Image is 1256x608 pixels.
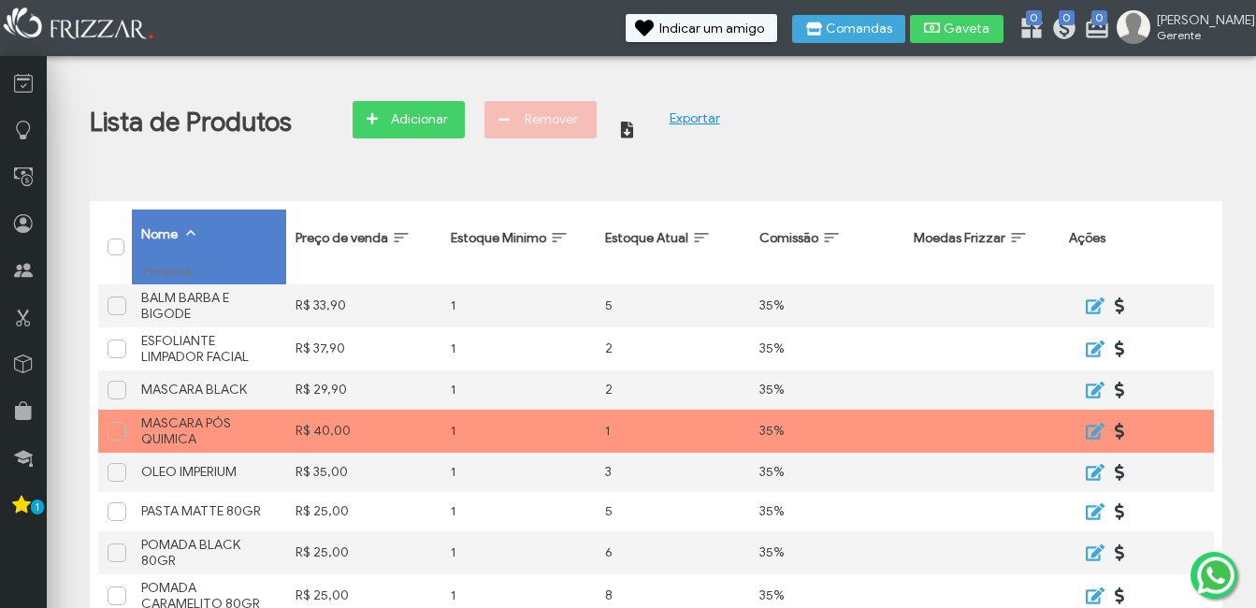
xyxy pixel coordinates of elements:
[31,499,44,514] span: 1
[1084,15,1103,45] a: 0
[629,109,645,137] span: ui-button
[596,531,750,574] td: 6
[296,544,431,560] div: R$ 25,00
[296,587,431,603] div: R$ 25,00
[596,492,750,531] td: 5
[1120,335,1122,363] span: ui-button
[1120,458,1122,486] span: ui-button
[1091,458,1093,486] span: ui-button
[904,210,1059,284] th: Moedas Frizzar: activate to sort column ascending
[141,415,277,447] div: MASCARA PÓS QUIMICA
[1107,539,1135,567] button: ui-button
[1120,498,1122,526] span: ui-button
[1107,335,1135,363] button: ui-button
[910,15,1003,43] button: Gaveta
[759,230,818,246] span: Comissão
[451,587,586,603] div: 1
[616,101,658,143] button: ui-button
[441,210,596,284] th: Estoque Minimo: activate to sort column ascending
[296,297,431,313] div: R$ 33,90
[759,464,895,480] div: 35%
[1107,376,1135,404] button: ui-button
[826,22,892,36] span: Comandas
[596,210,750,284] th: Estoque Atual: activate to sort column ascending
[141,262,277,279] input: Pesquisar...
[944,22,990,36] span: Gaveta
[759,382,895,398] div: 35%
[296,503,431,519] div: R$ 25,00
[759,423,895,439] div: 35%
[1091,376,1093,404] span: ui-button
[353,101,465,138] button: Adicionar
[296,423,431,439] div: R$ 40,00
[759,297,895,313] div: 35%
[1107,417,1135,445] button: ui-button
[596,327,750,370] td: 2
[1069,230,1105,246] span: Ações
[1026,10,1042,25] span: 0
[1157,12,1241,28] span: [PERSON_NAME]
[750,210,904,284] th: Comissão: activate to sort column ascending
[1091,335,1093,363] span: ui-button
[108,239,120,251] div: Selecionar tudo
[1157,28,1241,42] span: Gerente
[132,210,286,284] th: Nome: activate to sort column descending
[1107,458,1135,486] button: ui-button
[286,210,440,284] th: Preço de venda: activate to sort column ascending
[1120,539,1122,567] span: ui-button
[1060,210,1214,284] th: Ações
[1078,498,1106,526] button: ui-button
[1107,292,1135,320] button: ui-button
[1018,15,1037,45] a: 0
[759,340,895,356] div: 35%
[451,423,586,439] div: 1
[141,503,277,519] div: PASTA MATTE 80GR
[1091,292,1093,320] span: ui-button
[1051,15,1070,45] a: 0
[596,370,750,410] td: 2
[1078,376,1106,404] button: ui-button
[141,333,277,365] div: ESFOLIANTE LIMPADOR FACIAL
[1120,292,1122,320] span: ui-button
[759,503,895,519] div: 35%
[659,22,764,36] span: Indicar um amigo
[1078,292,1106,320] button: ui-button
[596,410,750,453] td: 1
[792,15,905,43] button: Comandas
[296,230,388,246] span: Preço de venda
[626,14,777,42] button: Indicar um amigo
[596,453,750,492] td: 3
[1117,10,1247,48] a: [PERSON_NAME] Gerente
[1078,417,1106,445] button: ui-button
[141,382,277,398] div: MASCARA BLACK
[759,587,895,603] div: 35%
[605,230,688,246] span: Estoque Atual
[451,464,586,480] div: 1
[759,544,895,560] div: 35%
[451,544,586,560] div: 1
[90,106,292,138] h1: Lista de Produtos
[670,110,720,126] a: Exportar
[451,230,546,246] span: Estoque Minimo
[1091,417,1093,445] span: ui-button
[451,382,586,398] div: 1
[451,503,586,519] div: 1
[1091,10,1107,25] span: 0
[386,106,452,134] span: Adicionar
[1078,458,1106,486] button: ui-button
[296,464,431,480] div: R$ 35,00
[596,284,750,327] td: 5
[451,340,586,356] div: 1
[141,464,277,480] div: OLEO IMPERIUM
[296,382,431,398] div: R$ 29,90
[1120,417,1122,445] span: ui-button
[1059,10,1075,25] span: 0
[141,537,277,569] div: POMADA BLACK 80GR
[141,226,178,242] span: Nome
[141,290,277,322] div: BALM BARBA E BIGODE
[1091,539,1093,567] span: ui-button
[914,230,1005,246] span: Moedas Frizzar
[1120,376,1122,404] span: ui-button
[1078,335,1106,363] button: ui-button
[296,340,431,356] div: R$ 37,90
